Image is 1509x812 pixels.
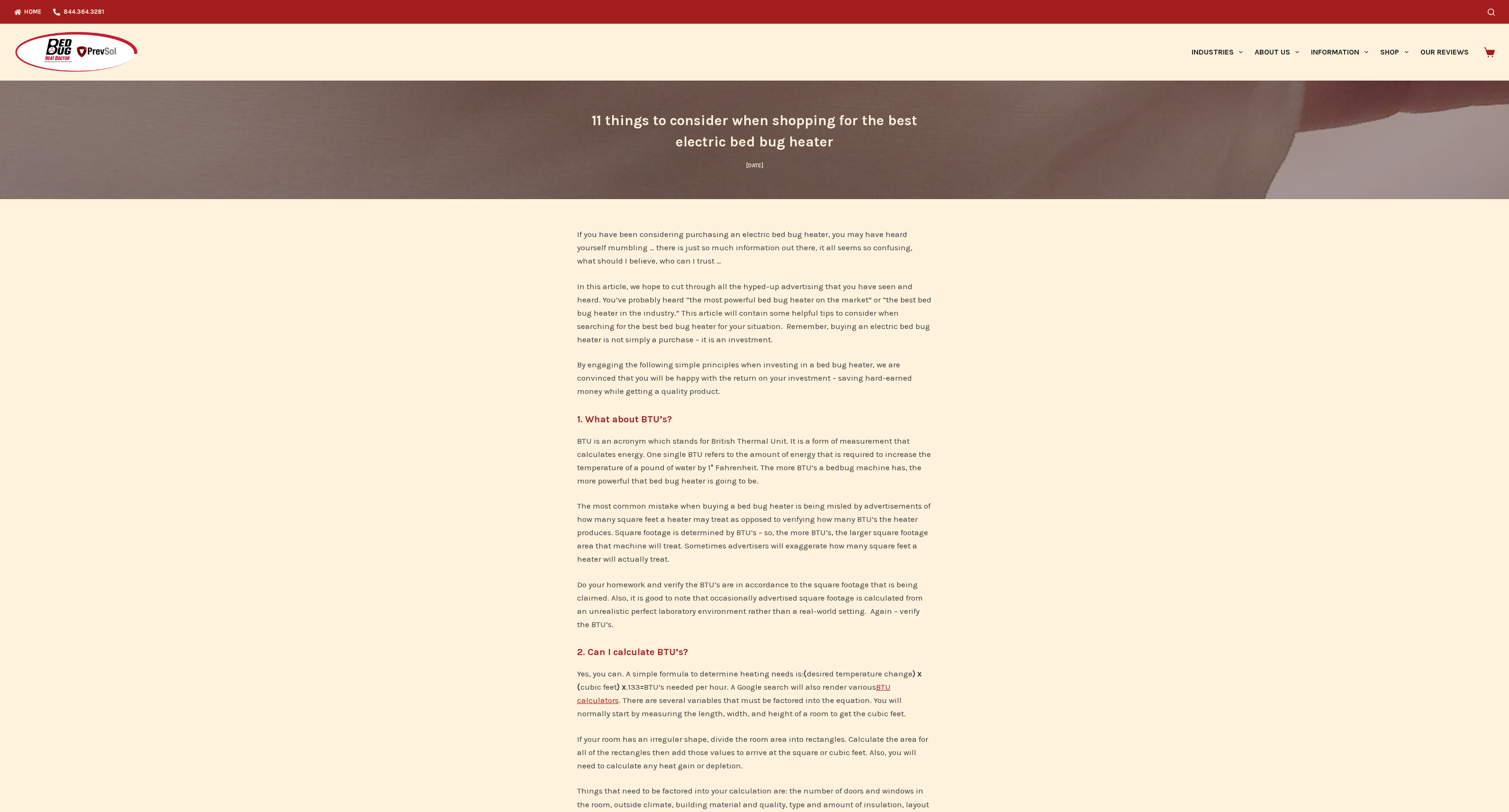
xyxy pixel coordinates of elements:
p: By engaging the following simple principles when investing in a bed bug heater, we are convinced ... [577,358,932,398]
a: Shop [1374,24,1414,81]
p: The most common mistake when buying a bed bug heater is being misled by advertisements of how man... [577,499,932,566]
p: Yes, you can. A simple formula to determine heating needs is: desired temperature change cubic fe... [577,667,932,720]
a: Our Reviews [1414,24,1474,81]
h5: 1. What about BTU’s? [577,412,932,427]
h5: 2. Can I calculate BTU’s? [577,645,932,659]
img: Prevsol/Bed Bug Heat Doctor [14,31,138,73]
strong: = [640,682,644,692]
nav: Primary [1185,24,1474,81]
p: If your room has an irregular shape, divide the room area into rectangles. Calculate the area for... [577,732,932,772]
a: About Us [1248,24,1305,81]
time: [DATE] [746,162,763,169]
a: Information [1305,24,1374,81]
p: BTU is an acronym which stands for British Thermal Unit. It is a form of measurement that calcula... [577,434,932,487]
strong: ) x ( [577,669,922,692]
a: Industries [1185,24,1248,81]
p: Do your homework and verify the BTU’s are in accordance to the square footage that is being claim... [577,578,932,631]
p: In this article, we hope to cut through all the hyped-up advertising that you have seen and heard... [577,280,932,346]
strong: ( [804,669,807,678]
strong: x [622,682,626,692]
h1: 11 things to consider when shopping for the best electric bed bug heater [577,110,932,153]
strong: ) [617,682,620,692]
p: If you have been considering purchasing an electric bed bug heater, you may have heard yourself m... [577,228,932,267]
button: Search [1488,9,1495,16]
